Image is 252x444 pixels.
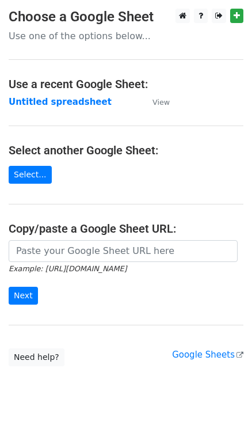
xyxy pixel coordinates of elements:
a: View [141,97,170,107]
h4: Select another Google Sheet: [9,143,243,157]
h4: Use a recent Google Sheet: [9,77,243,91]
iframe: Chat Widget [194,389,252,444]
input: Next [9,287,38,305]
small: View [152,98,170,107]
a: Select... [9,166,52,184]
h4: Copy/paste a Google Sheet URL: [9,222,243,236]
p: Use one of the options below... [9,30,243,42]
a: Google Sheets [172,350,243,360]
small: Example: [URL][DOMAIN_NAME] [9,264,127,273]
input: Paste your Google Sheet URL here [9,240,238,262]
a: Need help? [9,348,64,366]
h3: Choose a Google Sheet [9,9,243,25]
a: Untitled spreadsheet [9,97,112,107]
